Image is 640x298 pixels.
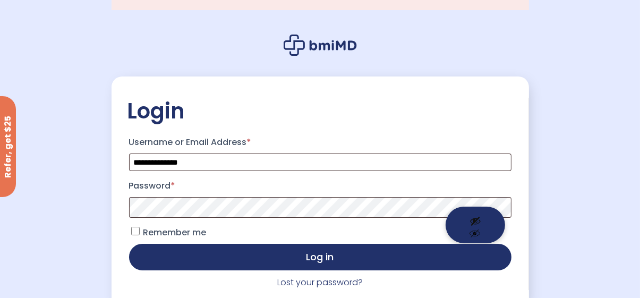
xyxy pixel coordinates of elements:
a: Lost your password? [277,276,363,288]
label: Password [129,177,511,194]
input: Remember me [131,227,140,235]
button: Log in [129,244,511,270]
h2: Login [127,98,513,124]
span: Remember me [143,226,207,239]
button: Show password [446,207,505,243]
label: Username or Email Address [129,134,511,151]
